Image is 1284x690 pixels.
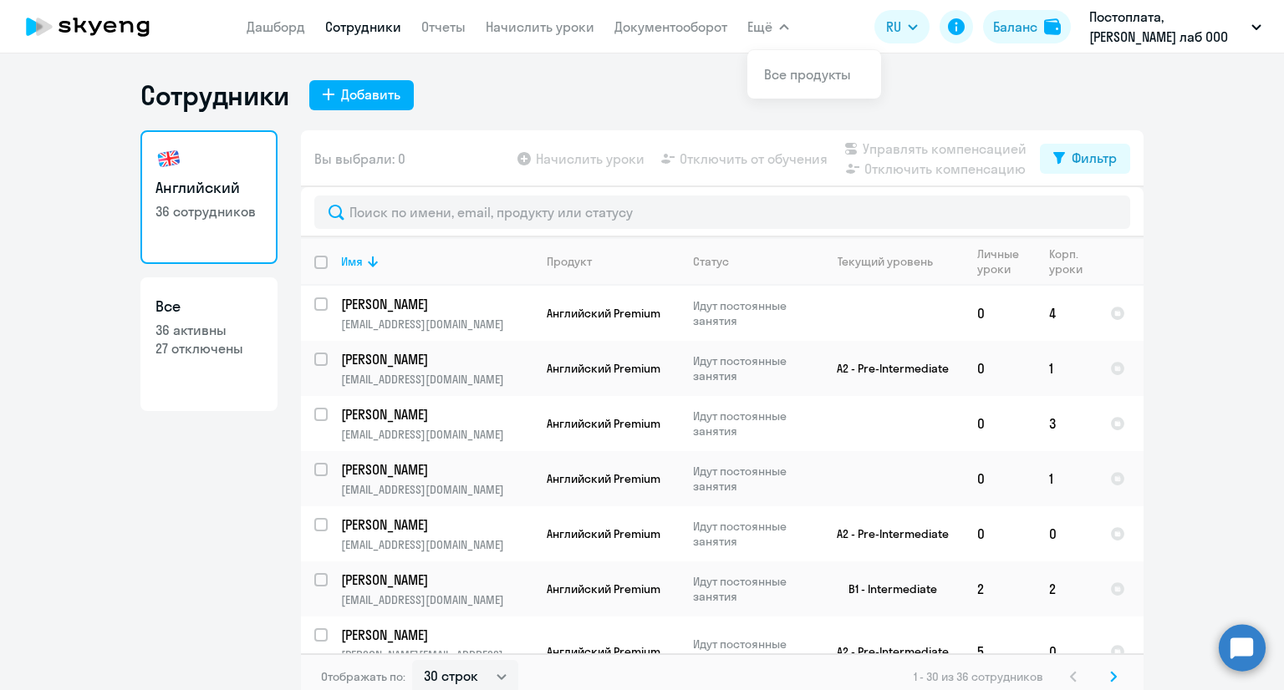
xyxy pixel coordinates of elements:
[341,515,530,534] p: [PERSON_NAME]
[247,18,305,35] a: Дашборд
[341,515,532,534] a: [PERSON_NAME]
[964,286,1036,341] td: 0
[486,18,594,35] a: Начислить уроки
[341,482,532,497] p: [EMAIL_ADDRESS][DOMAIN_NAME]
[1036,396,1097,451] td: 3
[341,254,532,269] div: Имя
[614,18,727,35] a: Документооборот
[341,84,400,104] div: Добавить
[341,537,532,552] p: [EMAIL_ADDRESS][DOMAIN_NAME]
[808,341,964,396] td: A2 - Pre-Intermediate
[1040,144,1130,174] button: Фильтр
[808,506,964,561] td: A2 - Pre-Intermediate
[140,130,278,264] a: Английский36 сотрудников
[822,254,963,269] div: Текущий уровень
[1049,246,1085,277] div: Корп. уроки
[341,571,530,589] p: [PERSON_NAME]
[886,17,901,37] span: RU
[547,644,660,659] span: Английский Premium
[314,149,405,169] span: Вы выбрали: 0
[693,464,808,494] p: Идут постоянные занятия
[764,66,851,83] a: Все продукты
[874,10,930,43] button: RU
[693,254,808,269] div: Статус
[693,519,808,549] p: Идут постоянные занятия
[341,427,532,442] p: [EMAIL_ADDRESS][DOMAIN_NAME]
[693,254,729,269] div: Статус
[140,79,289,112] h1: Сотрудники
[964,561,1036,616] td: 2
[964,451,1036,506] td: 0
[1044,18,1061,35] img: balance
[693,637,808,667] p: Идут постоянные занятия
[838,254,933,269] div: Текущий уровень
[341,317,532,332] p: [EMAIL_ADDRESS][DOMAIN_NAME]
[341,254,363,269] div: Имя
[547,254,592,269] div: Продукт
[964,506,1036,561] td: 0
[341,372,532,387] p: [EMAIL_ADDRESS][DOMAIN_NAME]
[155,145,182,172] img: english
[1089,7,1245,47] p: Постоплата, [PERSON_NAME] лаб ООО
[547,254,679,269] div: Продукт
[155,321,262,339] p: 36 активны
[341,350,530,368] p: [PERSON_NAME]
[977,246,1024,277] div: Личные уроки
[1049,246,1096,277] div: Корп. уроки
[983,10,1071,43] button: Балансbalance
[964,341,1036,396] td: 0
[993,17,1037,37] div: Баланс
[341,592,532,607] p: [EMAIL_ADDRESS][DOMAIN_NAME]
[325,18,401,35] a: Сотрудники
[140,277,278,411] a: Все36 активны27 отключены
[155,339,262,358] p: 27 отключены
[964,616,1036,687] td: 5
[341,626,532,644] a: [PERSON_NAME]
[1036,506,1097,561] td: 0
[964,396,1036,451] td: 0
[693,298,808,328] p: Идут постоянные занятия
[341,460,532,479] a: [PERSON_NAME]
[341,626,530,644] p: [PERSON_NAME]
[693,408,808,439] p: Идут постоянные занятия
[321,669,405,684] span: Отображать по:
[155,202,262,221] p: 36 сотрудников
[155,177,262,199] h3: Английский
[341,405,530,424] p: [PERSON_NAME]
[977,246,1035,277] div: Личные уроки
[693,574,808,604] p: Идут постоянные занятия
[1036,451,1097,506] td: 1
[1072,148,1117,168] div: Фильтр
[341,405,532,424] a: [PERSON_NAME]
[547,416,660,431] span: Английский Premium
[747,17,772,37] span: Ещё
[547,361,660,376] span: Английский Premium
[341,647,532,677] p: [PERSON_NAME][EMAIL_ADDRESS][DOMAIN_NAME]
[547,526,660,541] span: Английский Premium
[314,195,1130,229] input: Поиск по имени, email, продукту или статусу
[1036,616,1097,687] td: 0
[547,471,660,486] span: Английский Premium
[808,561,964,616] td: B1 - Intermediate
[155,296,262,317] h3: Все
[1036,561,1097,616] td: 2
[421,18,466,35] a: Отчеты
[808,616,964,687] td: A2 - Pre-Intermediate
[341,295,532,313] a: [PERSON_NAME]
[914,669,1043,684] span: 1 - 30 из 36 сотрудников
[341,295,530,313] p: [PERSON_NAME]
[1036,341,1097,396] td: 1
[341,571,532,589] a: [PERSON_NAME]
[309,80,414,110] button: Добавить
[1081,7,1270,47] button: Постоплата, [PERSON_NAME] лаб ООО
[547,581,660,596] span: Английский Premium
[341,460,530,479] p: [PERSON_NAME]
[341,350,532,368] a: [PERSON_NAME]
[547,306,660,321] span: Английский Premium
[1036,286,1097,341] td: 4
[747,10,789,43] button: Ещё
[693,353,808,383] p: Идут постоянные занятия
